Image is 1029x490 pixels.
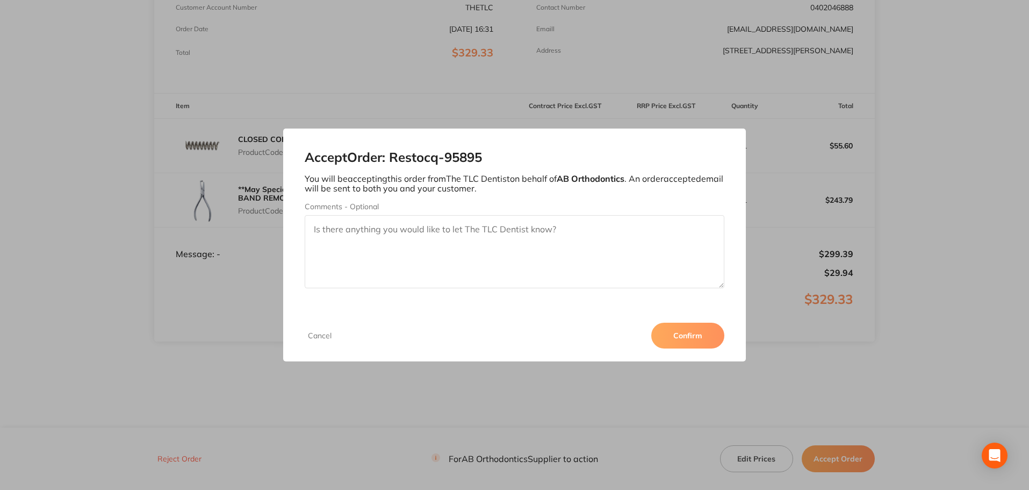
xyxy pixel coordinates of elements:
[305,150,725,165] h2: Accept Order: Restocq- 95895
[305,174,725,194] p: You will be accepting this order from The TLC Dentist on behalf of . An order accepted email will...
[651,323,724,349] button: Confirm
[982,443,1008,468] div: Open Intercom Messenger
[305,331,335,340] button: Cancel
[557,173,624,184] b: AB Orthodontics
[305,202,725,211] label: Comments - Optional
